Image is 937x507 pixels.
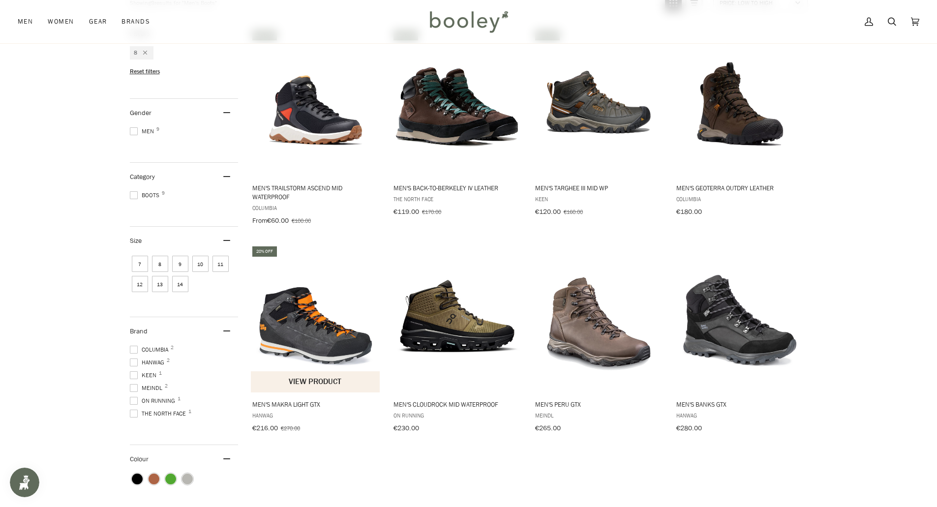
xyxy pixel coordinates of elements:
span: 1 [159,371,162,376]
span: Brand [130,327,148,336]
span: 1 [178,396,181,401]
span: Gender [130,108,151,118]
span: On Running [130,396,178,405]
span: 9 [162,191,165,196]
span: €119.00 [393,207,419,216]
span: Women [48,17,74,27]
span: Hanwag [252,411,380,419]
span: Men's Banks GTX [676,400,804,409]
span: Meindl [535,411,663,419]
span: Size: 11 [212,256,229,272]
img: Booley [425,7,512,36]
span: Size: 12 [132,276,148,292]
span: Size: 13 [152,276,168,292]
span: 2 [165,384,168,388]
span: Boots [130,191,162,200]
a: Men's Peru GTX [534,245,664,436]
img: Hanwag Men's Banks GTX Black / Asphalt - Booley Galway [675,254,805,384]
img: Hanwag Men's Makra Light GTX Asphalt / Orange - Booley Galway [251,254,381,384]
span: Size [130,236,142,245]
span: The North Face [393,195,521,203]
img: Keen Men's Targhee III Mid WP Black Olive / Golden Brown - Booley Galway [534,37,664,167]
span: Reset filters [130,67,160,76]
img: Meindl Men's Peru GTX Brown - Booley Galway [534,254,664,384]
span: Colour: Brown [149,474,159,484]
img: On Men's Cloudrock 2 Waterproof Hunter / Black - Booley Galway [392,254,522,384]
span: €120.00 [535,207,561,216]
span: The North Face [130,409,189,418]
span: Meindl [130,384,165,392]
span: Keen [130,371,159,380]
span: Colour: Grey [182,474,193,484]
span: Columbia [130,345,171,354]
img: Columbia Men's Geoterra Outdry Leather Cordovan / Canyon Sun - Booley Galway [675,37,805,167]
span: 2 [171,345,174,350]
span: €230.00 [393,423,419,433]
span: From [252,216,267,225]
span: Category [130,172,155,181]
span: €180.00 [676,207,702,216]
span: Men's Targhee III Mid WP [535,183,663,192]
div: Remove filter: 8 [137,49,147,57]
span: €160.00 [564,208,583,216]
a: Men's Back-to-Berkeley IV Leather [392,29,522,219]
span: €60.00 [267,216,289,225]
span: €280.00 [676,423,702,433]
span: Size: 8 [152,256,168,272]
li: Reset filters [130,67,238,76]
a: Men's Cloudrock Mid Waterproof [392,245,522,436]
span: Size: 9 [172,256,188,272]
span: Size: 14 [172,276,188,292]
span: Men's Makra Light GTX [252,400,380,409]
span: €216.00 [252,423,278,433]
span: Size: 10 [192,256,209,272]
span: Hanwag [676,411,804,419]
span: €100.00 [292,216,311,225]
a: Men's Targhee III Mid WP [534,29,664,219]
span: Men [18,17,33,27]
a: Men's Trailstorm Ascend Mid Waterproof [251,29,381,228]
span: Men [130,127,157,136]
span: Colour [130,454,156,464]
span: Gear [89,17,107,27]
a: Men's Banks GTX [675,245,805,436]
div: 20% off [252,246,277,257]
span: Men's Trailstorm Ascend Mid Waterproof [252,183,380,201]
span: On Running [393,411,521,419]
span: 9 [156,127,159,132]
span: Men's Back-to-Berkeley IV Leather [393,183,521,192]
button: View product [251,371,380,392]
a: Men's Makra Light GTX [251,245,381,436]
a: Men's Geoterra Outdry Leather [675,29,805,219]
span: Columbia [252,204,380,212]
span: Hanwag [130,358,167,367]
span: Men's Geoterra Outdry Leather [676,183,804,192]
span: €170.00 [422,208,441,216]
span: €270.00 [281,424,300,432]
span: Keen [535,195,663,203]
span: Colour: Black [132,474,143,484]
span: Men's Peru GTX [535,400,663,409]
iframe: Button to open loyalty program pop-up [10,468,39,497]
span: 2 [167,358,170,363]
span: Men's Cloudrock Mid Waterproof [393,400,521,409]
img: Columbia Men's Trailstorm Ascend Mid Waterproof Black / Super Sonic - Booley Galway [251,37,381,167]
span: Brands [121,17,150,27]
span: Size: 7 [132,256,148,272]
span: Columbia [676,195,804,203]
span: 8 [134,49,137,57]
span: €265.00 [535,423,561,433]
span: Colour: Green [165,474,176,484]
span: 1 [188,409,191,414]
img: The North Face Men's Back-to-Berkeley IV Leather Demitasse Brown / TNF Black - Booley Galway [392,37,522,167]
